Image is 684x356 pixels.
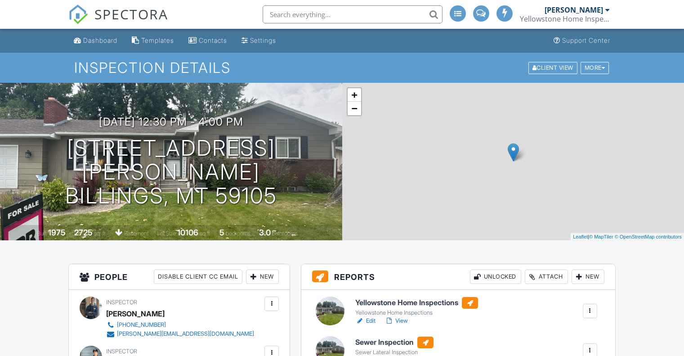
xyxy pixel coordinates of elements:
div: Contacts [199,36,227,44]
div: [PERSON_NAME] [106,307,165,320]
span: sq. ft. [94,230,107,237]
h6: Sewer Inspection [355,337,434,348]
span: SPECTORA [94,5,168,23]
div: Support Center [562,36,610,44]
div: Client View [528,62,577,74]
input: Search everything... [263,5,443,23]
div: More [581,62,609,74]
div: Dashboard [83,36,117,44]
div: Yellowstone Home Inspections [520,14,610,23]
span: Lot Size [157,230,176,237]
a: [PHONE_NUMBER] [106,320,254,329]
a: Settings [238,32,280,49]
a: Templates [128,32,178,49]
h1: Inspection Details [74,60,610,76]
span: bathrooms [272,230,298,237]
a: Yellowstone Home Inspections Yellowstone Home Inspections [355,297,478,317]
div: [PERSON_NAME][EMAIL_ADDRESS][DOMAIN_NAME] [117,330,254,338]
div: 5 [219,228,224,237]
a: Support Center [550,32,614,49]
span: bedrooms [226,230,250,237]
a: Client View [528,64,580,71]
h3: [DATE] 12:30 pm - 4:00 pm [99,116,243,128]
div: New [246,270,279,284]
h1: [STREET_ADDRESS][PERSON_NAME] Billings, MT 59105 [14,136,328,207]
div: Yellowstone Home Inspections [355,309,478,316]
a: View [384,316,408,325]
div: 3.0 [259,228,271,237]
div: | [571,233,684,241]
a: Leaflet [573,234,588,239]
span: Built [37,230,47,237]
div: Attach [525,270,568,284]
span: sq.ft. [200,230,211,237]
h3: Reports [301,264,615,290]
h6: Yellowstone Home Inspections [355,297,478,309]
span: basement [124,230,148,237]
div: Settings [250,36,276,44]
div: Sewer Lateral Inspection [355,349,434,356]
a: Dashboard [70,32,121,49]
a: SPECTORA [68,12,168,31]
a: © OpenStreetMap contributors [615,234,682,239]
a: Contacts [185,32,231,49]
span: Inspector [106,348,137,355]
a: [PERSON_NAME][EMAIL_ADDRESS][DOMAIN_NAME] [106,329,254,338]
div: 2725 [74,228,93,237]
a: Zoom out [348,102,361,115]
img: The Best Home Inspection Software - Spectora [68,5,88,24]
div: [PERSON_NAME] [545,5,603,14]
div: [PHONE_NUMBER] [117,321,166,329]
span: Inspector [106,299,137,306]
div: New [572,270,604,284]
div: Templates [141,36,174,44]
div: Unlocked [470,270,521,284]
h3: People [69,264,290,290]
div: 1975 [48,228,66,237]
a: Zoom in [348,88,361,102]
div: Disable Client CC Email [154,270,242,284]
a: Edit [355,316,376,325]
div: 10106 [177,228,198,237]
a: © MapTiler [589,234,613,239]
